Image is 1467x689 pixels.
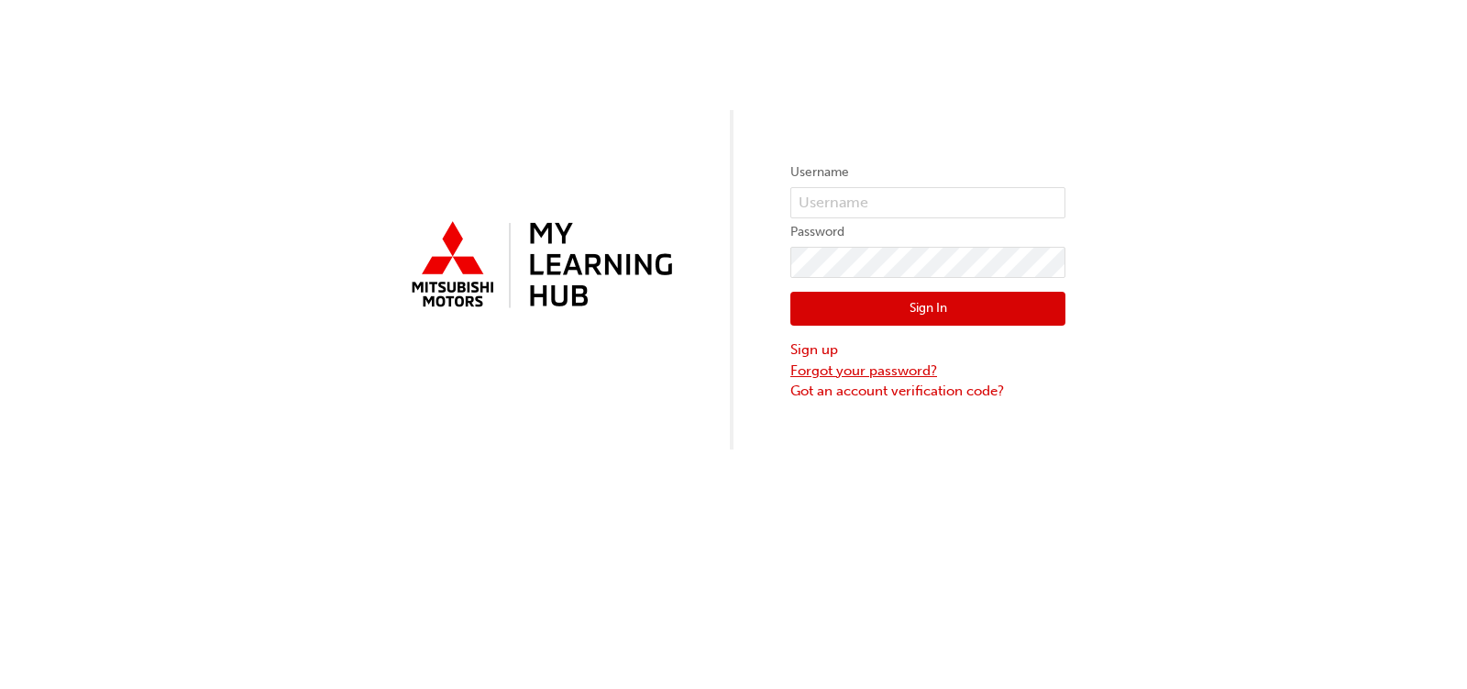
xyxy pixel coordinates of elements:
label: Password [790,221,1065,243]
label: Username [790,161,1065,183]
button: Sign In [790,292,1065,327]
a: Forgot your password? [790,361,1065,382]
a: Sign up [790,339,1065,361]
a: Got an account verification code? [790,381,1065,402]
input: Username [790,187,1065,218]
img: mmal [402,214,677,318]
